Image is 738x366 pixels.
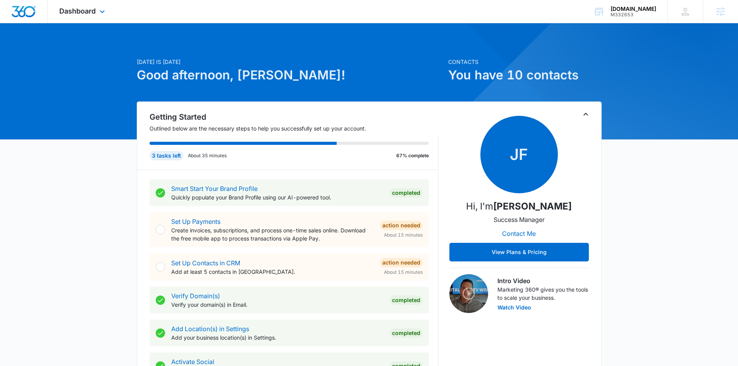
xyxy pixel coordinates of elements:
[137,66,444,84] h1: Good afternoon, [PERSON_NAME]!
[171,325,249,333] a: Add Location(s) in Settings
[449,274,488,313] img: Intro Video
[448,66,602,84] h1: You have 10 contacts
[448,58,602,66] p: Contacts
[171,226,374,242] p: Create invoices, subscriptions, and process one-time sales online. Download the free mobile app t...
[466,199,572,213] p: Hi, I'm
[396,152,429,159] p: 67% complete
[497,285,589,302] p: Marketing 360® gives you the tools to scale your business.
[150,111,439,123] h2: Getting Started
[171,301,384,309] p: Verify your domain(s) in Email.
[380,258,423,267] div: Action Needed
[581,110,590,119] button: Toggle Collapse
[171,268,374,276] p: Add at least 5 contacts in [GEOGRAPHIC_DATA].
[171,259,240,267] a: Set Up Contacts in CRM
[171,333,384,342] p: Add your business location(s) in Settings.
[171,358,214,366] a: Activate Social
[171,185,258,192] a: Smart Start Your Brand Profile
[137,58,444,66] p: [DATE] is [DATE]
[188,152,227,159] p: About 35 minutes
[384,269,423,276] span: About 15 minutes
[497,276,589,285] h3: Intro Video
[390,296,423,305] div: Completed
[611,6,656,12] div: account name
[171,193,384,201] p: Quickly populate your Brand Profile using our AI-powered tool.
[171,218,220,225] a: Set Up Payments
[493,201,572,212] strong: [PERSON_NAME]
[384,232,423,239] span: About 15 minutes
[59,7,96,15] span: Dashboard
[494,224,544,243] button: Contact Me
[380,221,423,230] div: Action Needed
[171,292,220,300] a: Verify Domain(s)
[390,188,423,198] div: Completed
[494,215,545,224] p: Success Manager
[449,243,589,261] button: View Plans & Pricing
[611,12,656,17] div: account id
[390,328,423,338] div: Completed
[150,124,439,132] p: Outlined below are the necessary steps to help you successfully set up your account.
[150,151,183,160] div: 3 tasks left
[480,116,558,193] span: JF
[497,305,531,310] button: Watch Video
